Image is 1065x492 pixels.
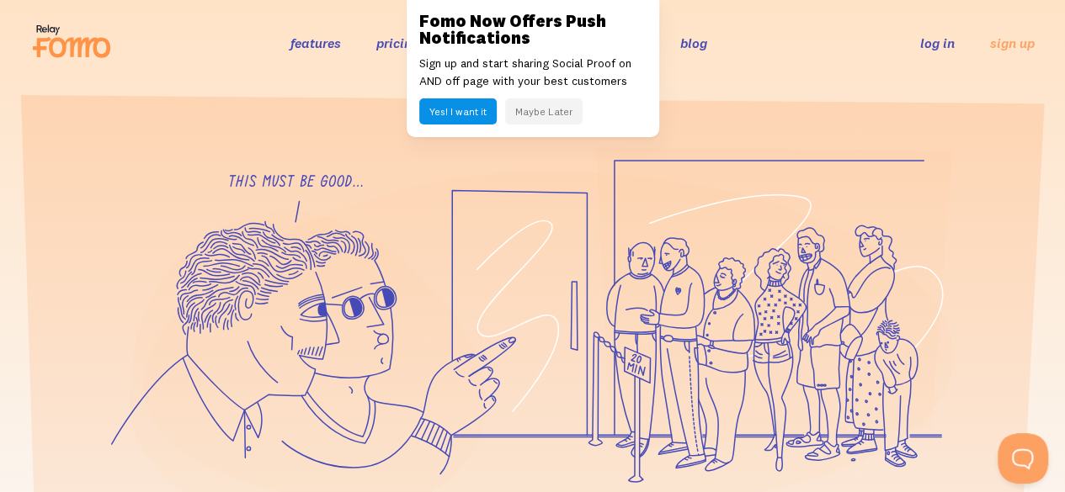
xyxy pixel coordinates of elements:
h3: Fomo Now Offers Push Notifications [419,13,647,46]
a: log in [920,34,955,51]
iframe: Help Scout Beacon - Open [998,433,1048,484]
a: sign up [990,34,1035,52]
button: Maybe Later [505,98,583,124]
a: features [290,34,341,51]
p: Sign up and start sharing Social Proof on AND off page with your best customers [419,55,647,90]
a: blog [680,34,707,51]
a: pricing [376,34,419,51]
button: Yes! I want it [419,98,497,124]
